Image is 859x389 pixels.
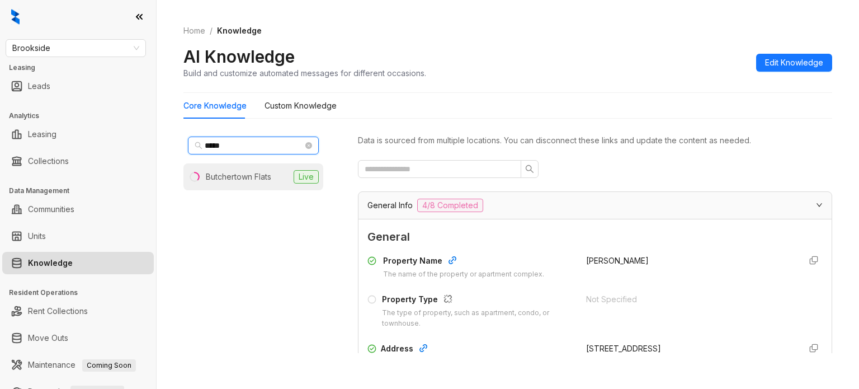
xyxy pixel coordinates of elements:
span: Knowledge [217,26,262,35]
a: Leasing [28,123,56,146]
span: Coming Soon [82,359,136,372]
div: Build and customize automated messages for different occasions. [183,67,426,79]
span: General Info [367,199,413,212]
div: Data is sourced from multiple locations. You can disconnect these links and update the content as... [358,134,832,147]
img: logo [11,9,20,25]
div: Custom Knowledge [265,100,337,112]
span: close-circle [305,142,312,149]
h3: Analytics [9,111,156,121]
li: Leasing [2,123,154,146]
a: Communities [28,198,74,221]
a: Knowledge [28,252,73,274]
div: Address [381,343,573,357]
h3: Resident Operations [9,288,156,298]
li: Knowledge [2,252,154,274]
li: Communities [2,198,154,221]
div: Not Specified [586,293,791,306]
a: Units [28,225,46,247]
li: Collections [2,150,154,172]
div: Property Name [383,255,544,269]
div: Butchertown Flats [206,171,271,183]
div: The type of property, such as apartment, condo, or townhouse. [382,308,572,329]
span: search [525,165,534,174]
span: Edit Knowledge [765,57,823,69]
li: Rent Collections [2,300,154,322]
span: General [367,228,823,246]
div: General Info4/8 Completed [358,192,832,219]
a: Move Outs [28,327,68,349]
div: Core Knowledge [183,100,247,112]
button: Edit Knowledge [756,54,832,72]
div: Property Type [382,293,572,308]
li: Units [2,225,154,247]
span: Live [294,170,319,184]
li: / [210,25,213,37]
h2: AI Knowledge [183,46,295,67]
span: 4/8 Completed [417,199,483,212]
span: Brookside [12,40,139,57]
a: Collections [28,150,69,172]
span: [PERSON_NAME] [586,256,649,265]
h3: Data Management [9,186,156,196]
span: search [195,142,202,149]
a: Rent Collections [28,300,88,322]
li: Move Outs [2,327,154,349]
li: Leads [2,75,154,97]
a: Home [181,25,207,37]
span: expanded [816,201,823,208]
h3: Leasing [9,63,156,73]
div: The name of the property or apartment complex. [383,269,544,280]
a: Leads [28,75,50,97]
div: [STREET_ADDRESS] [586,343,791,355]
li: Maintenance [2,354,154,376]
